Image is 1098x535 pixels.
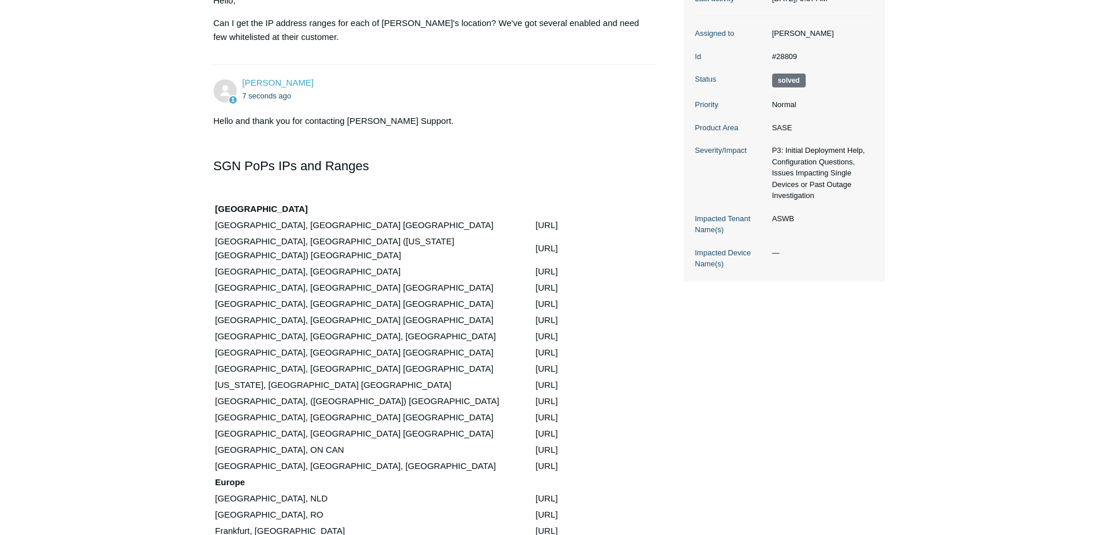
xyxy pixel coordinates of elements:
[215,218,534,233] td: [GEOGRAPHIC_DATA], [GEOGRAPHIC_DATA] [GEOGRAPHIC_DATA]
[215,507,534,522] td: [GEOGRAPHIC_DATA], RO
[215,410,534,425] td: [GEOGRAPHIC_DATA], [GEOGRAPHIC_DATA] [GEOGRAPHIC_DATA]
[772,74,806,87] span: This request has been solved
[535,410,644,425] td: [URL]
[215,442,534,457] td: [GEOGRAPHIC_DATA], ON CAN
[535,296,644,312] td: [URL]
[535,264,644,279] td: [URL]
[695,74,766,85] dt: Status
[535,218,644,233] td: [URL]
[535,442,644,457] td: [URL]
[535,426,644,441] td: [URL]
[215,459,534,474] td: [GEOGRAPHIC_DATA], [GEOGRAPHIC_DATA], [GEOGRAPHIC_DATA]
[695,28,766,39] dt: Assigned to
[695,213,766,236] dt: Impacted Tenant Name(s)
[535,507,644,522] td: [URL]
[695,51,766,63] dt: Id
[215,491,534,506] td: [GEOGRAPHIC_DATA], NLD
[215,394,534,409] td: [GEOGRAPHIC_DATA], ([GEOGRAPHIC_DATA]) [GEOGRAPHIC_DATA]
[243,78,314,87] span: Kris Haire
[535,378,644,393] td: [URL]
[215,378,534,393] td: [US_STATE], [GEOGRAPHIC_DATA] [GEOGRAPHIC_DATA]
[215,234,534,263] td: [GEOGRAPHIC_DATA], [GEOGRAPHIC_DATA] ([US_STATE][GEOGRAPHIC_DATA]) [GEOGRAPHIC_DATA]
[215,280,534,295] td: [GEOGRAPHIC_DATA], [GEOGRAPHIC_DATA] [GEOGRAPHIC_DATA]
[695,247,766,270] dt: Impacted Device Name(s)
[535,329,644,344] td: [URL]
[535,394,644,409] td: [URL]
[215,313,534,328] td: [GEOGRAPHIC_DATA], [GEOGRAPHIC_DATA] [GEOGRAPHIC_DATA]
[243,91,292,100] time: 10/09/2025, 09:37
[766,145,873,201] dd: P3: Initial Deployment Help, Configuration Questions, Issues Impacting Single Devices or Past Out...
[535,459,644,474] td: [URL]
[535,280,644,295] td: [URL]
[766,99,873,111] dd: Normal
[214,156,645,176] h2: SGN PoPs IPs and Ranges
[766,51,873,63] dd: #28809
[215,329,534,344] td: [GEOGRAPHIC_DATA], [GEOGRAPHIC_DATA], [GEOGRAPHIC_DATA]
[215,361,534,376] td: [GEOGRAPHIC_DATA], [GEOGRAPHIC_DATA] [GEOGRAPHIC_DATA]
[215,296,534,312] td: [GEOGRAPHIC_DATA], [GEOGRAPHIC_DATA] [GEOGRAPHIC_DATA]
[214,16,645,44] p: Can I get the IP address ranges for each of [PERSON_NAME]'s location? We've got several enabled a...
[766,247,873,259] dd: —
[215,264,534,279] td: [GEOGRAPHIC_DATA], [GEOGRAPHIC_DATA]
[766,28,873,39] dd: [PERSON_NAME]
[695,145,766,156] dt: Severity/Impact
[215,426,534,441] td: [GEOGRAPHIC_DATA], [GEOGRAPHIC_DATA] [GEOGRAPHIC_DATA]
[535,234,644,263] td: [URL]
[215,477,245,487] strong: Europe
[535,313,644,328] td: [URL]
[766,122,873,134] dd: SASE
[215,204,308,214] strong: [GEOGRAPHIC_DATA]
[535,361,644,376] td: [URL]
[695,122,766,134] dt: Product Area
[215,345,534,360] td: [GEOGRAPHIC_DATA], [GEOGRAPHIC_DATA] [GEOGRAPHIC_DATA]
[766,213,873,225] dd: ASWB
[243,78,314,87] a: [PERSON_NAME]
[535,345,644,360] td: [URL]
[695,99,766,111] dt: Priority
[535,491,644,506] td: [URL]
